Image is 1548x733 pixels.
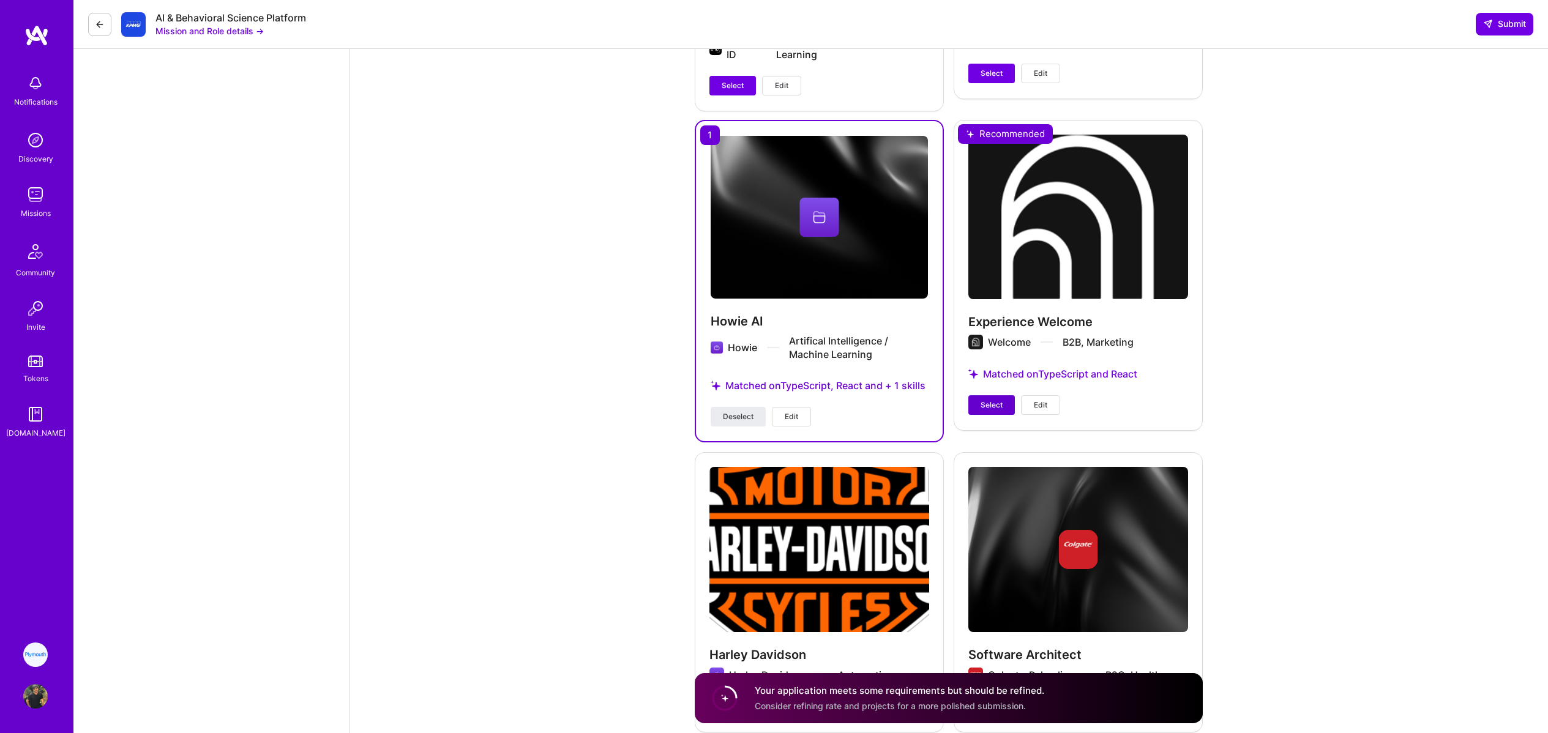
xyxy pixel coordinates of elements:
button: Select [968,64,1015,83]
img: Plymouth: Fullstack developer to help build a global mobility platform [23,642,48,667]
button: Submit [1476,13,1533,35]
button: Edit [1021,395,1060,415]
span: Edit [785,411,798,422]
img: tokens [28,355,43,367]
i: icon LeftArrowDark [95,20,105,29]
span: Edit [1034,68,1047,79]
div: null [1476,13,1533,35]
i: icon StarsPurple [711,381,720,390]
div: Invite [26,321,45,333]
a: Plymouth: Fullstack developer to help build a global mobility platform [20,642,51,667]
button: Edit [772,407,811,426]
h4: Your application meets some requirements but should be refined. [755,684,1044,697]
img: discovery [23,128,48,152]
img: bell [23,71,48,95]
button: Select [968,395,1015,415]
button: Edit [1021,64,1060,83]
span: Select [981,400,1003,411]
img: Company logo [711,340,723,355]
img: Company Logo [121,12,146,37]
span: Edit [1034,400,1047,411]
h4: Howie AI [711,313,928,329]
div: Discovery [18,152,53,165]
span: Select [722,80,744,91]
img: divider [767,347,779,348]
img: User Avatar [23,684,48,709]
div: Matched on TypeScript, React and + 1 skills [711,365,928,407]
a: User Avatar [20,684,51,709]
img: logo [24,24,49,47]
button: Deselect [711,407,766,426]
span: Submit [1483,18,1526,30]
div: AI & Behavioral Science Platform [155,12,306,24]
img: Community [21,237,50,266]
div: Missions [21,207,51,220]
img: cover [711,136,928,299]
div: Tokens [23,372,48,385]
i: icon SendLight [1483,19,1493,29]
img: guide book [23,402,48,426]
div: Notifications [14,95,58,108]
span: Consider refining rate and projects for a more polished submission. [755,701,1026,711]
div: Howie Artifical Intelligence / Machine Learning [728,334,928,361]
div: Community [16,266,55,279]
span: Select [981,68,1003,79]
span: Deselect [723,411,753,422]
button: Edit [762,76,801,95]
img: Invite [23,296,48,321]
span: Edit [775,80,788,91]
button: Select [709,76,756,95]
div: [DOMAIN_NAME] [6,426,65,439]
img: teamwork [23,182,48,207]
button: Mission and Role details → [155,24,264,37]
